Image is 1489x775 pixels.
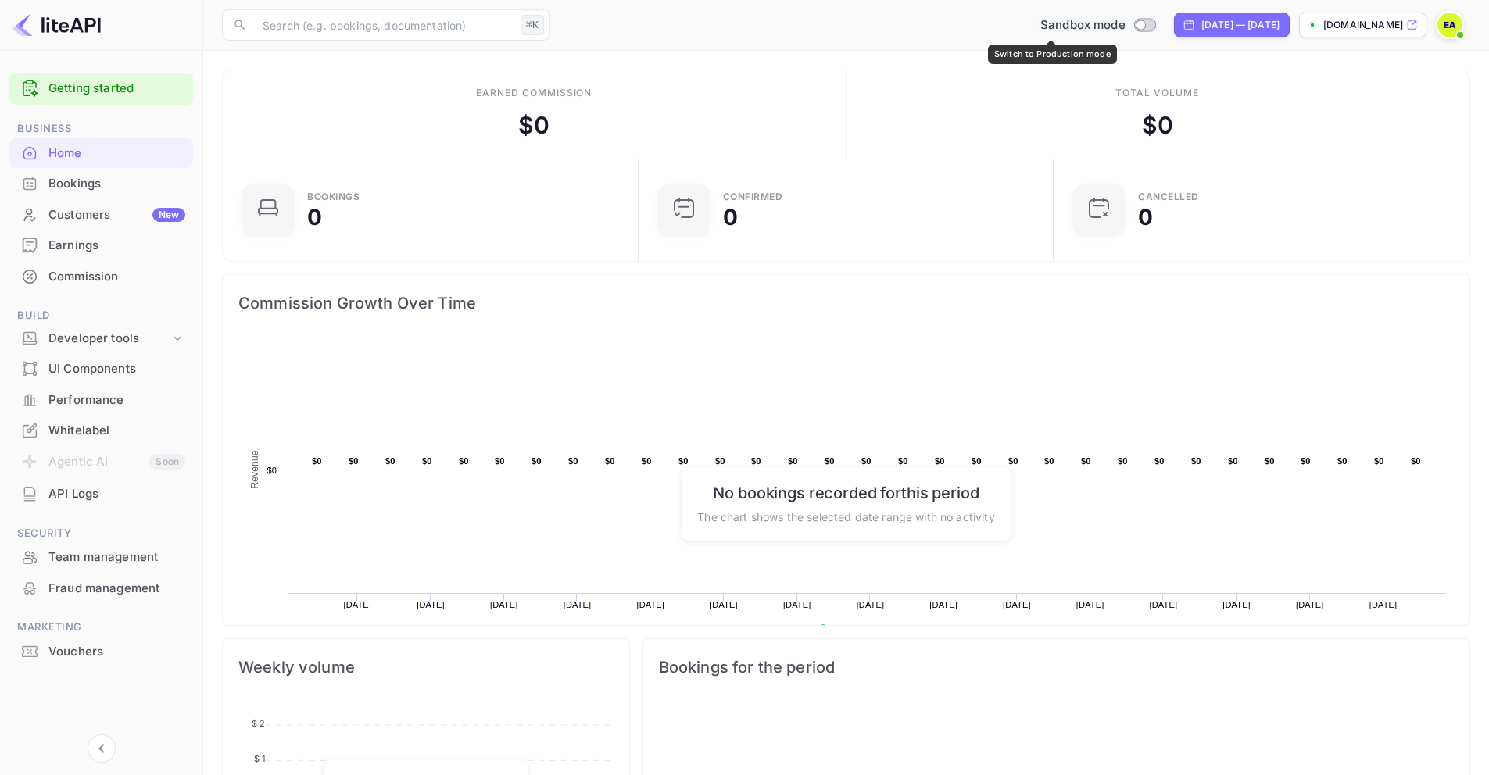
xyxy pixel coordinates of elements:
text: $0 [1411,456,1421,466]
div: $ 0 [1142,108,1173,143]
span: Weekly volume [238,655,614,680]
div: Bookings [9,169,193,199]
div: Commission [9,262,193,292]
text: [DATE] [1222,600,1251,609]
div: Vouchers [9,637,193,667]
div: Performance [48,391,185,409]
text: $0 [898,456,908,466]
div: Team management [48,548,185,566]
a: Getting started [48,80,185,98]
text: [DATE] [1150,600,1178,609]
a: CustomersNew [9,200,193,229]
text: $0 [495,456,505,466]
text: $0 [1301,456,1311,466]
a: Whitelabel [9,416,193,445]
div: CustomersNew [9,200,193,230]
div: Team management [9,542,193,573]
text: [DATE] [1076,600,1104,609]
text: $0 [1154,456,1165,466]
text: [DATE] [490,600,518,609]
span: Marketing [9,619,193,636]
div: Switch to Production mode [988,45,1117,64]
div: Bookings [48,175,185,193]
span: Sandbox mode [1040,16,1126,34]
text: $0 [1008,456,1018,466]
a: Earnings [9,230,193,259]
div: Whitelabel [9,416,193,446]
div: Home [48,145,185,162]
div: 0 [723,206,738,228]
div: Commission [48,268,185,286]
text: [DATE] [1003,600,1031,609]
h6: No bookings recorded for this period [697,483,994,502]
span: Business [9,120,193,137]
div: Getting started [9,73,193,105]
div: UI Components [48,360,185,378]
text: $0 [825,456,835,466]
div: API Logs [9,479,193,509]
text: $0 [935,456,945,466]
text: $0 [642,456,652,466]
text: $0 [312,456,322,466]
text: [DATE] [783,600,811,609]
div: Whitelabel [48,422,185,440]
tspan: $ 2 [252,718,265,729]
text: $0 [459,456,469,466]
div: [DATE] — [DATE] [1201,18,1280,32]
div: Earned commission [476,86,592,100]
text: $0 [422,456,432,466]
a: Performance [9,385,193,414]
text: $0 [1081,456,1091,466]
text: [DATE] [417,600,445,609]
span: Build [9,307,193,324]
text: $0 [532,456,542,466]
a: Commission [9,262,193,291]
p: The chart shows the selected date range with no activity [697,508,994,524]
text: [DATE] [710,600,738,609]
a: UI Components [9,354,193,383]
div: ⌘K [521,15,544,35]
div: Fraud management [9,573,193,604]
div: Total volume [1115,86,1199,100]
text: $0 [1228,456,1238,466]
text: Revenue [833,624,873,635]
text: [DATE] [636,600,664,609]
p: [DOMAIN_NAME] [1323,18,1403,32]
span: Commission Growth Over Time [238,291,1454,316]
div: CANCELLED [1138,192,1199,202]
text: $0 [568,456,578,466]
div: Earnings [48,237,185,255]
div: Home [9,138,193,169]
a: Vouchers [9,637,193,666]
text: $0 [678,456,689,466]
div: New [152,208,185,222]
div: Earnings [9,230,193,261]
button: Collapse navigation [88,734,116,762]
a: Team management [9,542,193,571]
text: Revenue [249,450,260,488]
img: EnGEZ AI [1437,12,1462,37]
img: LiteAPI logo [13,12,101,37]
text: $0 [1044,456,1054,466]
text: $0 [751,456,761,466]
div: Customers [48,206,185,224]
div: API Logs [48,485,185,503]
input: Search (e.g. bookings, documentation) [253,9,514,41]
text: $0 [1191,456,1201,466]
a: Bookings [9,169,193,198]
div: 0 [307,206,322,228]
span: Security [9,525,193,542]
text: [DATE] [1369,600,1398,609]
text: $0 [715,456,725,466]
div: Confirmed [723,192,783,202]
text: $0 [1265,456,1275,466]
div: 0 [1138,206,1153,228]
div: Bookings [307,192,360,202]
text: $0 [1374,456,1384,466]
text: [DATE] [343,600,371,609]
text: $0 [605,456,615,466]
text: $0 [788,456,798,466]
text: $0 [861,456,872,466]
div: Developer tools [9,325,193,352]
div: Performance [9,385,193,416]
